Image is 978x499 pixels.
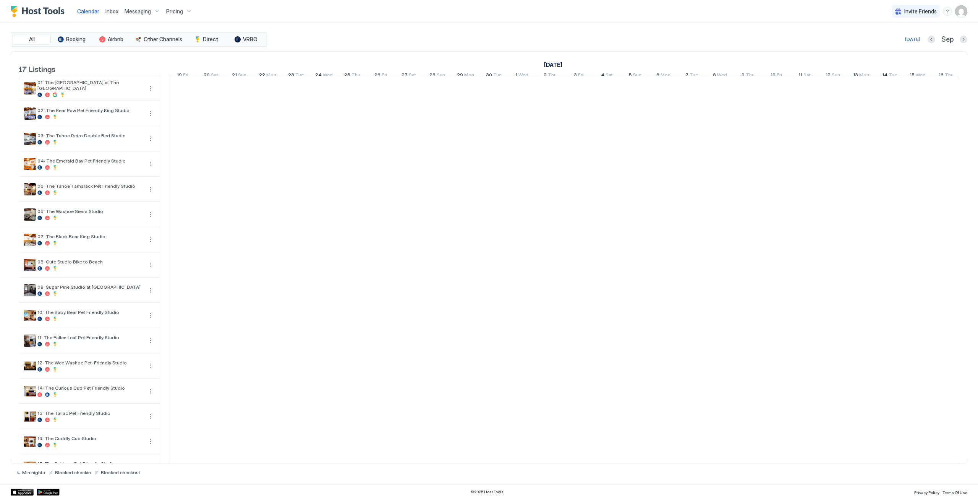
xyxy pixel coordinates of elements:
span: 28 [429,72,436,80]
span: Thu [351,72,360,80]
span: Mon [661,72,670,80]
div: menu [146,235,155,244]
button: More options [146,437,155,446]
span: VRBO [243,36,257,43]
div: menu [146,84,155,93]
div: User profile [955,5,967,18]
span: 7 [685,72,688,80]
div: listing image [24,107,36,120]
span: 02: The Bear Paw Pet Friendly King Studio [37,107,143,113]
button: Direct [187,34,225,45]
span: 15 [910,72,915,80]
div: menu [146,134,155,143]
a: September 26, 2025 [372,70,389,81]
span: 21 [232,72,237,80]
span: Tue [889,72,897,80]
span: Wed [916,72,926,80]
button: Booking [52,34,91,45]
div: App Store [11,489,34,496]
button: More options [146,235,155,244]
span: Sat [211,72,218,80]
div: listing image [24,234,36,246]
span: Min nights [22,470,45,475]
span: 29 [457,72,463,80]
span: 12 [826,72,831,80]
div: listing image [24,284,36,296]
span: 10 [771,72,776,80]
a: October 2, 2025 [542,70,559,81]
a: September 30, 2025 [484,70,504,81]
span: 27 [402,72,408,80]
div: menu [146,387,155,396]
button: Airbnb [92,34,130,45]
span: 04: The Emerald Bay Pet Friendly Studio [37,158,143,164]
a: Host Tools Logo [11,6,68,17]
div: listing image [24,259,36,271]
span: 17 Listings [19,63,55,74]
a: September 19, 2025 [175,70,190,81]
a: October 1, 2025 [542,59,564,70]
button: More options [146,109,155,118]
a: Google Play Store [37,489,60,496]
a: Inbox [105,7,118,15]
span: 5 [629,72,632,80]
span: 17: The Rubicon Pet Friendly Studio [37,461,143,466]
div: menu [146,437,155,446]
span: Wed [518,72,528,80]
span: 14 [882,72,887,80]
span: 9 [742,72,745,80]
span: 19 [177,72,182,80]
button: More options [146,336,155,345]
button: More options [146,361,155,371]
span: Blocked checkout [101,470,140,475]
a: September 25, 2025 [342,70,362,81]
button: Previous month [928,36,935,43]
div: listing image [24,82,36,94]
span: 03: The Tahoe Retro Double Bed Studio [37,133,143,138]
span: 1 [515,72,517,80]
span: Fri [777,72,782,80]
span: 12: The Wee Washoe Pet-Friendly Studio [37,360,143,366]
div: listing image [24,133,36,145]
div: listing image [24,461,36,473]
span: All [29,36,35,43]
div: listing image [24,309,36,322]
span: 8 [713,72,716,80]
a: September 21, 2025 [230,70,248,81]
div: menu [943,7,952,16]
span: 22 [259,72,265,80]
span: Wed [717,72,727,80]
button: [DATE] [904,35,921,44]
span: 25 [344,72,350,80]
div: listing image [24,208,36,221]
span: 15: The Tallac Pet Friendly Studio [37,410,143,416]
span: Sat [803,72,811,80]
span: 3 [574,72,577,80]
a: October 5, 2025 [627,70,643,81]
span: Thu [945,72,954,80]
span: Sun [832,72,840,80]
span: Fri [382,72,387,80]
div: menu [146,260,155,270]
button: More options [146,159,155,169]
a: Terms Of Use [942,488,967,496]
span: Wed [323,72,333,80]
span: 30 [486,72,492,80]
div: [DATE] [905,36,920,43]
span: 08: Cute Studio Bike to Beach [37,259,143,265]
button: More options [146,387,155,396]
span: Thu [548,72,557,80]
span: Tue [295,72,304,80]
a: Privacy Policy [914,488,939,496]
button: More options [146,412,155,421]
div: listing image [24,436,36,448]
div: tab-group [11,32,267,47]
button: More options [146,286,155,295]
a: October 1, 2025 [513,70,530,81]
button: More options [146,311,155,320]
span: 24 [315,72,322,80]
span: 26 [374,72,381,80]
div: menu [146,159,155,169]
div: menu [146,210,155,219]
